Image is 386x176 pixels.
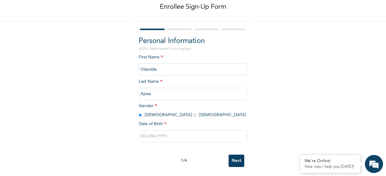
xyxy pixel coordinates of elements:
span: Conversation [3,156,59,160]
div: 1 / 4 [139,158,229,164]
textarea: Type your message and hit 'Enter' [3,125,115,146]
span: Date of Birth : [139,121,167,127]
div: FAQs [59,146,115,164]
input: Enter your last name [139,88,247,100]
span: We're online! [35,56,83,117]
img: d_794563401_company_1708531726252_794563401 [11,30,24,45]
h2: Personal Information [139,36,247,47]
input: DD-MM-YYYY [139,130,247,142]
p: How may I help you today? [305,165,356,169]
span: Last Name : [139,79,247,96]
div: Minimize live chat window [99,3,113,17]
span: First Name : [139,55,247,72]
div: Chat with us now [31,34,101,42]
p: NOTE: Fields marked (*) are required [139,47,247,51]
div: We're Online! [305,159,356,164]
p: Enrollee Sign-Up Form [160,2,226,12]
input: Enter your first name [139,63,247,76]
span: Gender : [DEMOGRAPHIC_DATA] [DEMOGRAPHIC_DATA] [139,104,246,117]
input: Next [229,155,244,167]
